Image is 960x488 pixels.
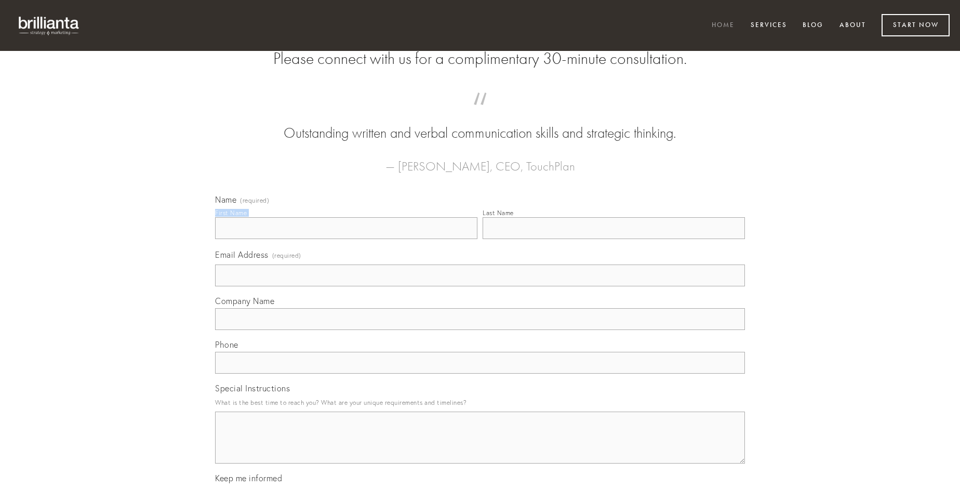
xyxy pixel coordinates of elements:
[882,14,950,36] a: Start Now
[215,249,269,260] span: Email Address
[215,473,282,483] span: Keep me informed
[796,17,830,34] a: Blog
[215,49,745,69] h2: Please connect with us for a complimentary 30-minute consultation.
[240,197,269,204] span: (required)
[833,17,873,34] a: About
[10,10,88,41] img: brillianta - research, strategy, marketing
[215,383,290,393] span: Special Instructions
[215,395,745,410] p: What is the best time to reach you? What are your unique requirements and timelines?
[215,296,274,306] span: Company Name
[705,17,741,34] a: Home
[483,209,514,217] div: Last Name
[215,209,247,217] div: First Name
[232,103,728,123] span: “
[744,17,794,34] a: Services
[272,248,301,262] span: (required)
[215,339,238,350] span: Phone
[215,194,236,205] span: Name
[232,143,728,177] figcaption: — [PERSON_NAME], CEO, TouchPlan
[232,103,728,143] blockquote: Outstanding written and verbal communication skills and strategic thinking.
